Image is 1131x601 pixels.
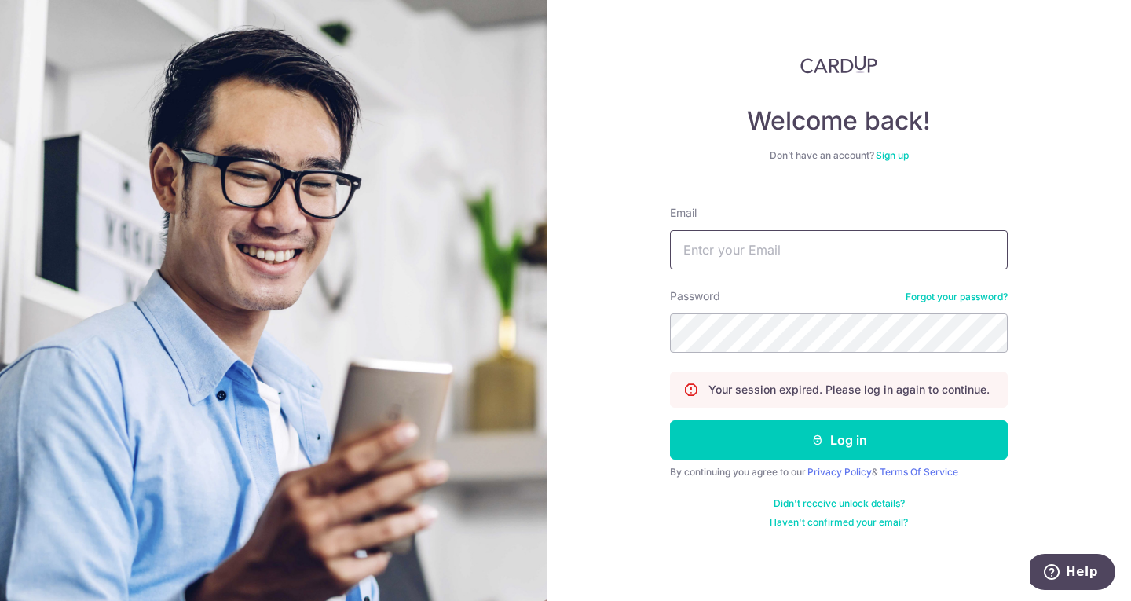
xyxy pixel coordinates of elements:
[670,105,1008,137] h4: Welcome back!
[774,497,905,510] a: Didn't receive unlock details?
[670,149,1008,162] div: Don’t have an account?
[770,516,908,529] a: Haven't confirmed your email?
[906,291,1008,303] a: Forgot your password?
[670,230,1008,269] input: Enter your Email
[708,382,990,398] p: Your session expired. Please log in again to continue.
[876,149,909,161] a: Sign up
[670,466,1008,478] div: By continuing you agree to our &
[800,55,877,74] img: CardUp Logo
[670,288,720,304] label: Password
[670,420,1008,460] button: Log in
[670,205,697,221] label: Email
[807,466,872,478] a: Privacy Policy
[1030,554,1115,593] iframe: Opens a widget where you can find more information
[880,466,958,478] a: Terms Of Service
